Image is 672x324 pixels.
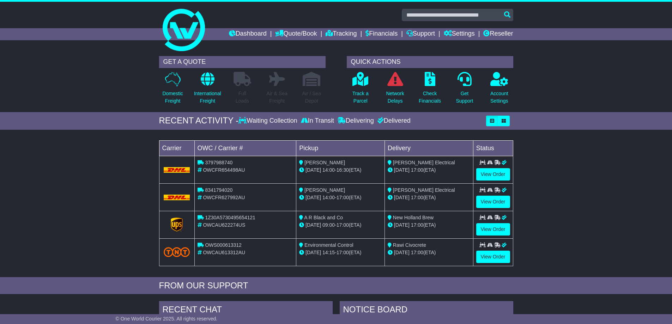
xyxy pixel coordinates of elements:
div: Waiting Collection [238,117,299,125]
td: Carrier [159,140,194,156]
span: 17:00 [337,222,349,228]
p: Get Support [456,90,473,105]
a: GetSupport [455,72,473,109]
span: 16:30 [337,167,349,173]
span: Environmental Control [304,242,353,248]
div: FROM OUR SUPPORT [159,281,513,291]
p: International Freight [194,90,221,105]
p: Track a Parcel [352,90,369,105]
div: (ETA) [388,221,470,229]
p: Check Financials [419,90,441,105]
span: OWCFR654498AU [203,167,245,173]
span: [DATE] [394,250,410,255]
span: [DATE] [394,167,410,173]
a: InternationalFreight [194,72,222,109]
span: 17:00 [337,250,349,255]
span: 14:15 [322,250,335,255]
div: GET A QUOTE [159,56,326,68]
a: AccountSettings [490,72,509,109]
a: View Order [476,196,510,208]
p: Domestic Freight [162,90,183,105]
span: 8341794020 [205,187,232,193]
td: Delivery [385,140,473,156]
span: [DATE] [305,195,321,200]
div: - (ETA) [299,249,382,256]
a: Dashboard [229,28,267,40]
span: [PERSON_NAME] [304,187,345,193]
div: (ETA) [388,249,470,256]
a: Reseller [483,28,513,40]
span: [DATE] [394,222,410,228]
div: (ETA) [388,166,470,174]
img: TNT_Domestic.png [164,247,190,257]
div: QUICK ACTIONS [347,56,513,68]
span: [PERSON_NAME] [304,160,345,165]
span: 14:00 [322,195,335,200]
p: Air & Sea Freight [267,90,287,105]
span: 17:00 [411,195,423,200]
a: DomesticFreight [162,72,183,109]
p: Network Delays [386,90,404,105]
a: Tracking [326,28,357,40]
a: NetworkDelays [386,72,404,109]
span: [DATE] [394,195,410,200]
span: [PERSON_NAME] Electrical [393,160,455,165]
span: OWCFR627992AU [203,195,245,200]
div: NOTICE BOARD [340,301,513,320]
div: - (ETA) [299,194,382,201]
div: - (ETA) [299,166,382,174]
div: RECENT ACTIVITY - [159,116,239,126]
img: DHL.png [164,195,190,200]
span: OWS000613312 [205,242,242,248]
span: 17:00 [411,250,423,255]
p: Full Loads [234,90,251,105]
a: Financials [365,28,398,40]
a: View Order [476,223,510,236]
a: Settings [444,28,475,40]
td: Status [473,140,513,156]
a: CheckFinancials [418,72,441,109]
div: Delivered [376,117,411,125]
span: Rawi Civocrete [393,242,426,248]
span: [DATE] [305,222,321,228]
span: OWCAU613312AU [203,250,245,255]
p: Account Settings [490,90,508,105]
a: View Order [476,251,510,263]
a: Quote/Book [275,28,317,40]
a: Support [406,28,435,40]
span: [DATE] [305,167,321,173]
td: OWC / Carrier # [194,140,296,156]
img: GetCarrierServiceLogo [171,218,183,232]
span: 17:00 [411,167,423,173]
span: A R Black and Co [304,215,343,220]
span: 14:00 [322,167,335,173]
span: New Holland Brew [393,215,434,220]
span: 09:00 [322,222,335,228]
span: © One World Courier 2025. All rights reserved. [116,316,218,322]
div: (ETA) [388,194,470,201]
span: [DATE] [305,250,321,255]
span: OWCAU622274US [203,222,245,228]
a: View Order [476,168,510,181]
div: In Transit [299,117,336,125]
img: DHL.png [164,167,190,173]
span: 3797988740 [205,160,232,165]
span: 1Z30A5730495654121 [205,215,255,220]
div: Delivering [336,117,376,125]
span: 17:00 [337,195,349,200]
p: Air / Sea Depot [302,90,321,105]
span: [PERSON_NAME] Electrical [393,187,455,193]
a: Track aParcel [352,72,369,109]
td: Pickup [296,140,385,156]
span: 17:00 [411,222,423,228]
div: - (ETA) [299,221,382,229]
div: RECENT CHAT [159,301,333,320]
